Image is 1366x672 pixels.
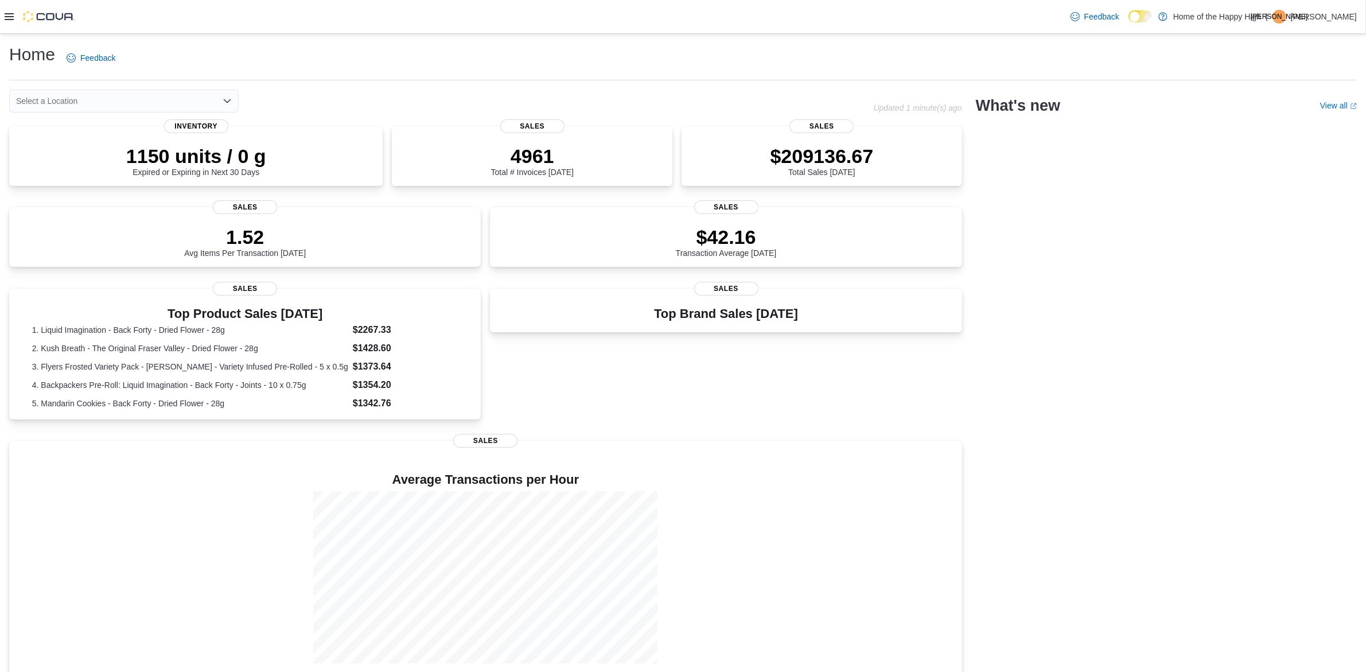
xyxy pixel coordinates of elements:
p: Updated 1 minute(s) ago [874,103,962,112]
p: Home of the Happy High [1173,10,1261,24]
div: Jessica Armstrong [1272,10,1286,24]
dd: $2267.33 [353,323,458,337]
dd: $1373.64 [353,360,458,374]
p: [PERSON_NAME] [1291,10,1357,24]
div: Total # Invoices [DATE] [491,145,574,177]
span: Sales [694,200,758,214]
dt: 1. Liquid Imagination - Back Forty - Dried Flower - 28g [32,324,348,336]
dd: $1428.60 [353,341,458,355]
span: Sales [213,200,277,214]
span: Sales [453,434,517,448]
h3: Top Product Sales [DATE] [32,307,458,321]
h2: What's new [976,96,1060,115]
a: View allExternal link [1320,101,1357,110]
button: Open list of options [223,96,232,106]
dt: 3. Flyers Frosted Variety Pack - [PERSON_NAME] - Variety Infused Pre-Rolled - 5 x 0.5g [32,361,348,372]
span: Sales [213,282,277,296]
dt: 4. Backpackers Pre-Roll: Liquid Imagination - Back Forty - Joints - 10 x 0.75g [32,379,348,391]
span: Sales [500,119,565,133]
div: Avg Items Per Transaction [DATE] [184,226,306,258]
h1: Home [9,43,55,66]
span: Sales [789,119,854,133]
p: 4961 [491,145,574,168]
div: Expired or Expiring in Next 30 Days [126,145,266,177]
p: $209136.67 [770,145,874,168]
div: Transaction Average [DATE] [676,226,777,258]
dt: 5. Mandarin Cookies - Back Forty - Dried Flower - 28g [32,398,348,409]
span: Dark Mode [1128,22,1129,23]
h4: Average Transactions per Hour [18,473,953,487]
div: Total Sales [DATE] [770,145,874,177]
p: 1.52 [184,226,306,248]
p: 1150 units / 0 g [126,145,266,168]
dd: $1342.76 [353,397,458,410]
span: Feedback [80,52,115,64]
dt: 2. Kush Breath - The Original Fraser Valley - Dried Flower - 28g [32,343,348,354]
img: Cova [23,11,75,22]
dd: $1354.20 [353,378,458,392]
input: Dark Mode [1128,10,1153,22]
span: [PERSON_NAME] [1251,10,1308,24]
p: $42.16 [676,226,777,248]
svg: External link [1350,103,1357,110]
a: Feedback [62,46,120,69]
span: Feedback [1084,11,1119,22]
span: Inventory [164,119,228,133]
span: Sales [694,282,758,296]
h3: Top Brand Sales [DATE] [654,307,798,321]
a: Feedback [1066,5,1124,28]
